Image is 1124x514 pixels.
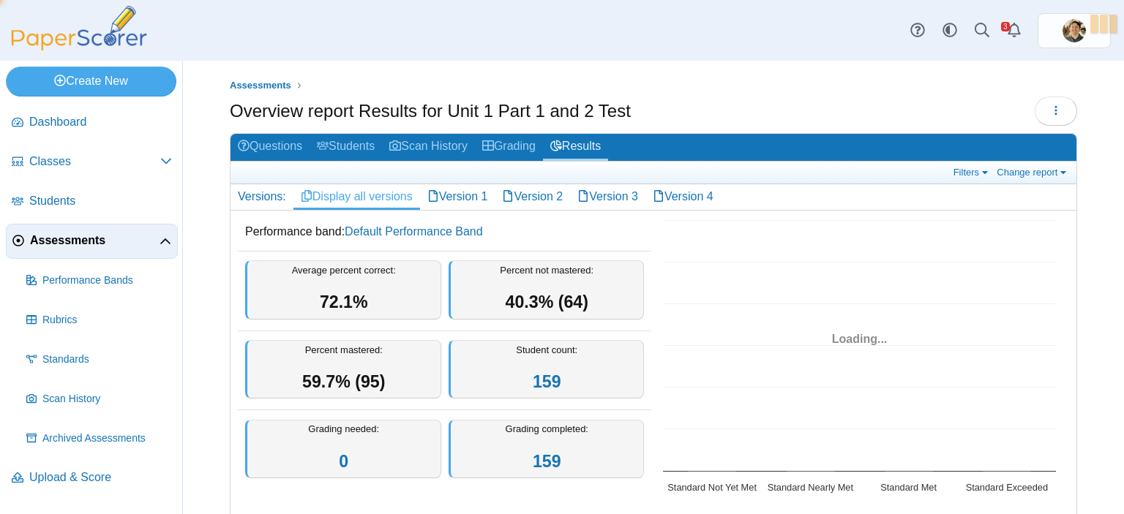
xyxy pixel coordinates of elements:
[20,421,178,456] a: Archived Assessments
[6,145,178,180] a: Classes
[339,452,348,471] a: 0
[495,184,570,209] a: Version 2
[880,482,937,493] text: Standard Met
[475,134,543,161] a: Grading
[20,263,178,298] a: Performance Bands
[245,260,441,320] div: Average percent correct:
[29,469,172,485] span: Upload & Score
[1063,19,1086,42] img: ps.sHInGLeV98SUTXet
[506,292,588,311] span: 40.3% (64)
[6,184,178,219] a: Students
[231,134,310,161] a: Questions
[20,342,178,377] a: Standards
[420,184,495,209] a: Version 1
[29,193,172,209] span: Students
[6,224,178,259] a: Assessments
[449,260,645,320] div: Percent not mastered:
[382,134,475,161] a: Scan History
[449,340,645,399] div: Student count:
[1063,19,1086,42] span: Michael Wright
[29,154,160,170] span: Classes
[20,382,178,417] a: Scan History
[570,184,645,209] a: Version 3
[230,99,631,124] h1: Overview report Results for Unit 1 Part 1 and 2 Test
[310,134,382,161] a: Students
[966,482,1048,493] text: Standard Exceeded
[30,233,160,249] span: Assessments
[543,134,608,161] a: Results
[667,482,757,493] text: Standard Not Yet Met
[42,313,172,328] span: Rubrics
[6,40,152,53] a: PaperScorer
[533,452,561,471] a: 159
[230,80,291,91] span: Assessments
[245,420,441,479] div: Grading needed:
[245,340,441,399] div: Percent mastered:
[656,213,1063,505] svg: Interactive chart
[42,431,172,446] span: Archived Assessments
[645,184,721,209] a: Version 4
[950,166,994,178] a: Filters
[302,372,385,391] span: 59.7% (95)
[533,372,561,391] a: 159
[1038,13,1111,48] a: ps.sHInGLeV98SUTXet
[293,184,420,209] a: Display all versions
[42,392,172,407] span: Scan History
[345,225,483,238] a: Default Performance Band
[832,333,888,345] span: Loading...
[656,213,1069,505] div: Chart. Highcharts interactive chart.
[29,114,172,130] span: Dashboard
[993,166,1073,178] a: Change report
[20,303,178,338] a: Rubrics
[6,67,176,96] a: Create New
[238,213,651,251] dd: Performance band:
[42,273,172,288] span: Performance Bands
[998,15,1030,47] a: Alerts
[768,482,854,493] text: Standard Nearly Met
[42,352,172,367] span: Standards
[6,6,152,50] img: PaperScorer
[320,292,368,311] span: 72.1%
[226,77,295,95] a: Assessments
[6,461,178,496] a: Upload & Score
[231,184,293,209] div: Versions:
[6,105,178,140] a: Dashboard
[449,420,645,479] div: Grading completed:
